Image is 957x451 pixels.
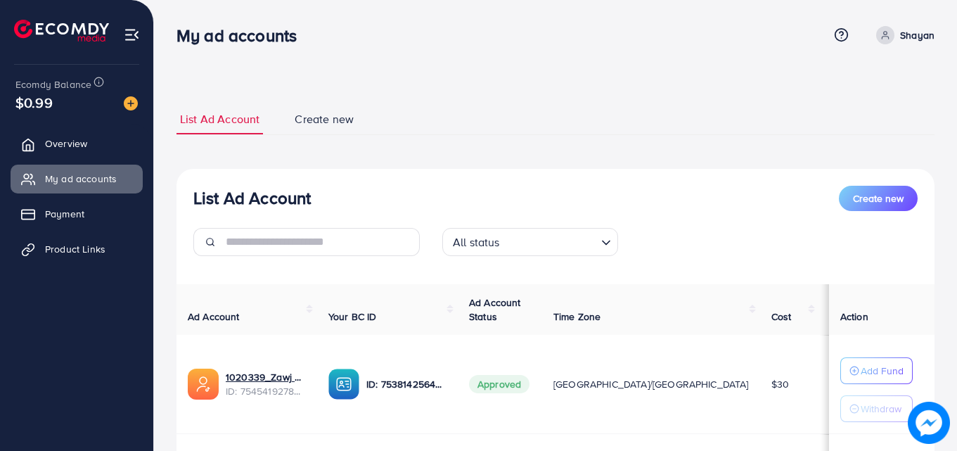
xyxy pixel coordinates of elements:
span: Payment [45,207,84,221]
span: Create new [295,111,354,127]
span: $0.99 [15,92,53,113]
span: [GEOGRAPHIC_DATA]/[GEOGRAPHIC_DATA] [553,377,749,391]
img: image [908,402,950,444]
a: Product Links [11,235,143,263]
span: ID: 7545419278074380306 [226,384,306,398]
span: Overview [45,136,87,151]
a: 1020339_Zawj Officials_1756805066440 [226,370,306,384]
span: List Ad Account [180,111,259,127]
div: Search for option [442,228,618,256]
a: My ad accounts [11,165,143,193]
span: Ecomdy Balance [15,77,91,91]
span: $30 [771,377,789,391]
img: ic-ba-acc.ded83a64.svg [328,369,359,400]
span: Create new [853,191,904,205]
a: Shayan [871,26,934,44]
img: menu [124,27,140,43]
button: Add Fund [840,357,913,384]
input: Search for option [504,229,596,253]
span: Product Links [45,242,105,256]
img: image [124,96,138,110]
span: Your BC ID [328,310,377,324]
a: Overview [11,129,143,158]
span: My ad accounts [45,172,117,186]
span: Ad Account Status [469,296,521,324]
span: Ad Account [188,310,240,324]
p: ID: 7538142564612849682 [366,376,447,393]
span: Time Zone [553,310,600,324]
p: Add Fund [861,362,904,379]
span: Action [840,310,868,324]
img: ic-ads-acc.e4c84228.svg [188,369,219,400]
h3: My ad accounts [176,25,308,46]
span: Approved [469,375,529,393]
p: Shayan [900,27,934,44]
button: Create new [839,186,918,211]
a: Payment [11,200,143,228]
p: Withdraw [861,400,901,417]
h3: List Ad Account [193,188,311,208]
span: Cost [771,310,792,324]
button: Withdraw [840,395,913,422]
div: <span class='underline'>1020339_Zawj Officials_1756805066440</span></br>7545419278074380306 [226,370,306,399]
span: All status [450,232,503,253]
img: logo [14,20,109,42]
